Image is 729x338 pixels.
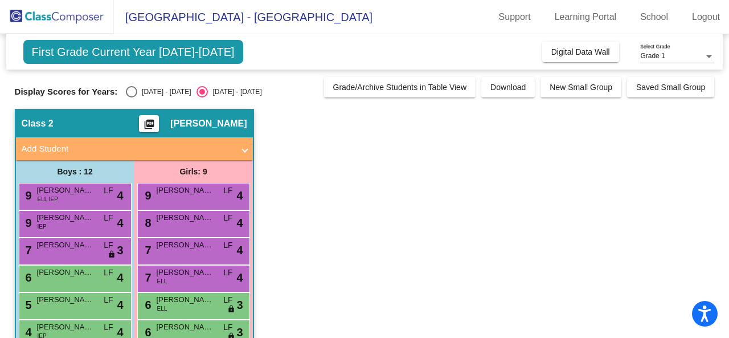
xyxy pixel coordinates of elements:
[490,8,540,26] a: Support
[23,40,243,64] span: First Grade Current Year [DATE]-[DATE]
[37,212,94,223] span: [PERSON_NAME]
[114,8,372,26] span: [GEOGRAPHIC_DATA] - [GEOGRAPHIC_DATA]
[22,118,54,129] span: Class 2
[142,244,151,256] span: 7
[542,42,619,62] button: Digital Data Wall
[134,160,253,183] div: Girls: 9
[157,277,167,286] span: ELL
[137,87,191,97] div: [DATE] - [DATE]
[139,115,159,132] button: Print Students Details
[117,242,123,259] span: 3
[157,239,214,251] span: [PERSON_NAME]
[126,86,261,97] mat-radio-group: Select an option
[23,217,32,229] span: 9
[223,212,232,224] span: LF
[227,305,235,314] span: lock
[37,294,94,306] span: [PERSON_NAME]
[223,185,232,197] span: LF
[236,296,243,313] span: 3
[23,189,32,202] span: 9
[22,142,234,156] mat-panel-title: Add Student
[324,77,476,97] button: Grade/Archive Students in Table View
[23,244,32,256] span: 7
[683,8,729,26] a: Logout
[104,212,113,224] span: LF
[236,187,243,204] span: 4
[104,294,113,306] span: LF
[117,187,123,204] span: 4
[627,77,714,97] button: Saved Small Group
[157,212,214,223] span: [PERSON_NAME]
[104,267,113,279] span: LF
[208,87,261,97] div: [DATE] - [DATE]
[636,83,705,92] span: Saved Small Group
[16,137,253,160] mat-expansion-panel-header: Add Student
[333,83,467,92] span: Grade/Archive Students in Table View
[223,239,232,251] span: LF
[142,299,151,311] span: 6
[540,77,621,97] button: New Small Group
[117,296,123,313] span: 4
[16,160,134,183] div: Boys : 12
[142,217,151,229] span: 8
[23,271,32,284] span: 6
[38,222,47,231] span: IEP
[640,52,665,60] span: Grade 1
[37,239,94,251] span: [PERSON_NAME]
[104,185,113,197] span: LF
[142,189,151,202] span: 9
[236,214,243,231] span: 4
[117,214,123,231] span: 4
[551,47,610,56] span: Digital Data Wall
[37,267,94,278] span: [PERSON_NAME]
[223,321,232,333] span: LF
[157,267,214,278] span: [PERSON_NAME]
[170,118,247,129] span: [PERSON_NAME]
[38,195,58,203] span: ELL IEP
[117,269,123,286] span: 4
[15,87,118,97] span: Display Scores for Years:
[223,267,232,279] span: LF
[157,185,214,196] span: [PERSON_NAME]
[223,294,232,306] span: LF
[546,8,626,26] a: Learning Portal
[23,299,32,311] span: 5
[104,239,113,251] span: LF
[104,321,113,333] span: LF
[490,83,526,92] span: Download
[481,77,535,97] button: Download
[157,321,214,333] span: [PERSON_NAME]
[236,269,243,286] span: 4
[108,250,116,259] span: lock
[550,83,612,92] span: New Small Group
[157,294,214,306] span: [PERSON_NAME]
[37,185,94,196] span: [PERSON_NAME]
[157,304,167,313] span: ELL
[631,8,677,26] a: School
[142,271,151,284] span: 7
[142,119,156,135] mat-icon: picture_as_pdf
[37,321,94,333] span: [PERSON_NAME]
[236,242,243,259] span: 4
